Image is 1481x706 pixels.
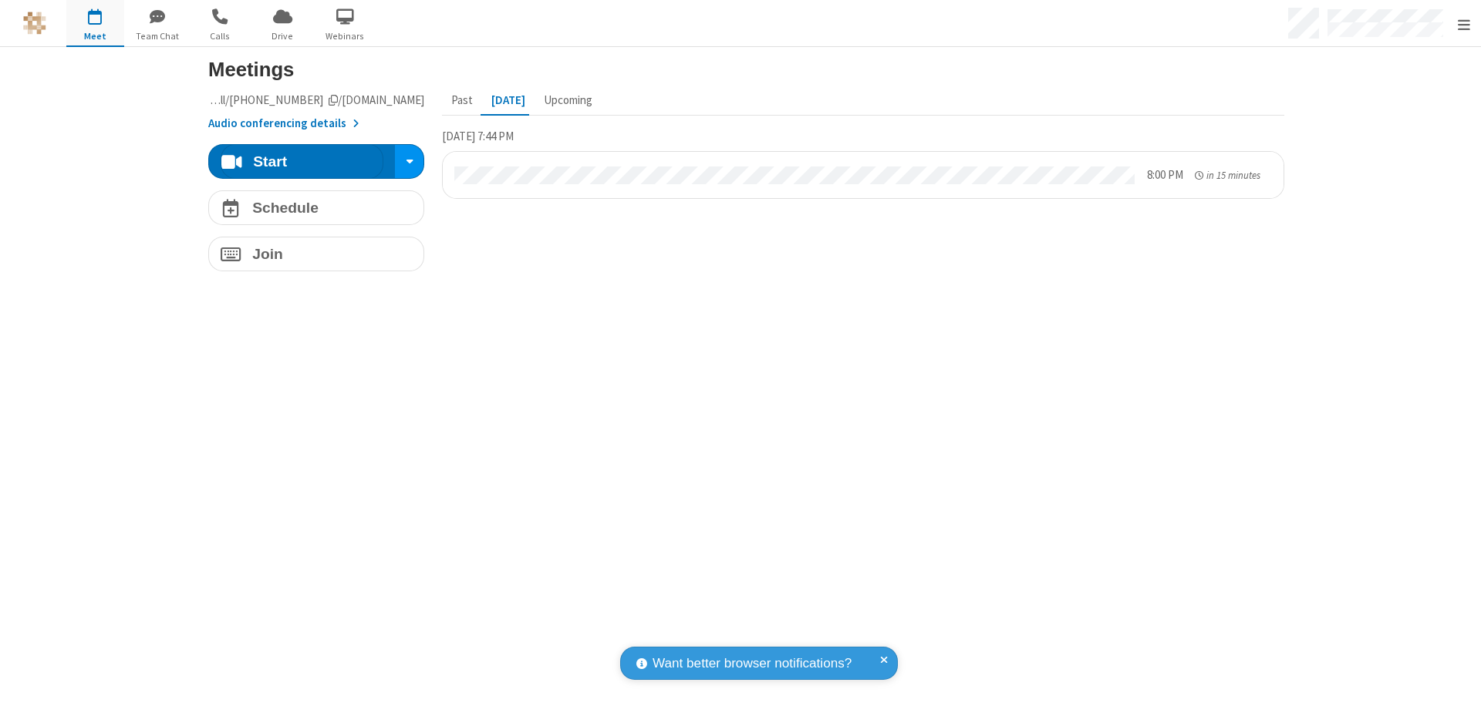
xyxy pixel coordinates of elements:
button: Copy my meeting room linkCopy my meeting room link [208,92,424,109]
h3: Meetings [208,59,1284,80]
span: Webinars [316,29,374,43]
button: Start [221,144,383,179]
h4: Join [252,247,283,261]
span: Drive [254,29,312,43]
span: Copy my meeting room link [184,92,425,107]
span: Want better browser notifications? [653,654,852,674]
div: Start conference options [400,150,418,174]
section: Account details [208,92,424,133]
h4: Start [253,154,287,169]
button: [DATE] [482,86,535,116]
span: Team Chat [129,29,187,43]
span: Meet [66,29,124,43]
span: in 15 minutes [1206,169,1260,182]
button: Upcoming [535,86,602,116]
button: Schedule [208,190,424,225]
button: Join [208,237,424,271]
div: 8:00 PM [1147,166,1183,184]
button: Past [442,86,482,116]
span: Calls [191,29,249,43]
button: Audio conferencing details [208,115,359,133]
h4: Schedule [252,200,319,215]
img: QA Selenium DO NOT DELETE OR CHANGE [23,12,46,35]
span: [DATE] 7:44 PM [442,129,514,143]
section: Today's Meetings [442,127,1285,210]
